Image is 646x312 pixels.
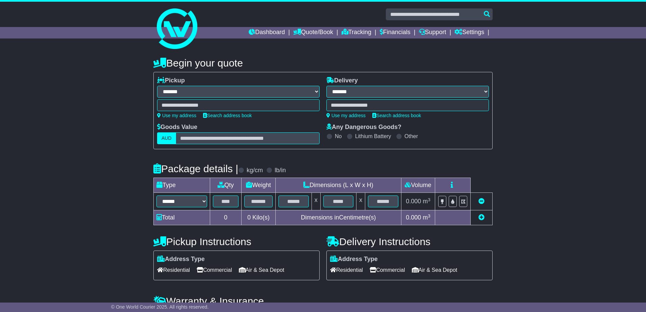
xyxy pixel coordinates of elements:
[423,214,430,221] span: m
[478,214,484,221] a: Add new item
[312,193,320,210] td: x
[157,77,185,84] label: Pickup
[153,57,493,69] h4: Begin your quote
[153,295,493,307] h4: Warranty & Insurance
[157,132,176,144] label: AUD
[293,27,333,38] a: Quote/Book
[326,236,493,247] h4: Delivery Instructions
[242,178,276,193] td: Weight
[419,27,446,38] a: Support
[478,198,484,205] a: Remove this item
[154,210,210,225] td: Total
[247,214,251,221] span: 0
[356,193,365,210] td: x
[275,210,401,225] td: Dimensions in Centimetre(s)
[335,133,342,139] label: No
[242,210,276,225] td: Kilo(s)
[342,27,371,38] a: Tracking
[412,265,457,275] span: Air & Sea Depot
[111,304,209,310] span: © One World Courier 2025. All rights reserved.
[330,256,378,263] label: Address Type
[326,113,366,118] a: Use my address
[203,113,252,118] a: Search address book
[326,77,358,84] label: Delivery
[154,178,210,193] td: Type
[239,265,284,275] span: Air & Sea Depot
[372,113,421,118] a: Search address book
[370,265,405,275] span: Commercial
[326,124,401,131] label: Any Dangerous Goods?
[404,133,418,139] label: Other
[157,256,205,263] label: Address Type
[210,178,242,193] td: Qty
[153,236,320,247] h4: Pickup Instructions
[330,265,363,275] span: Residential
[275,178,401,193] td: Dimensions (L x W x H)
[197,265,232,275] span: Commercial
[153,163,238,174] h4: Package details |
[355,133,391,139] label: Lithium Battery
[275,167,286,174] label: lb/in
[423,198,430,205] span: m
[157,113,196,118] a: Use my address
[210,210,242,225] td: 0
[428,197,430,202] sup: 3
[157,265,190,275] span: Residential
[157,124,197,131] label: Goods Value
[428,213,430,218] sup: 3
[249,27,285,38] a: Dashboard
[401,178,435,193] td: Volume
[380,27,411,38] a: Financials
[247,167,263,174] label: kg/cm
[406,214,421,221] span: 0.000
[406,198,421,205] span: 0.000
[454,27,484,38] a: Settings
